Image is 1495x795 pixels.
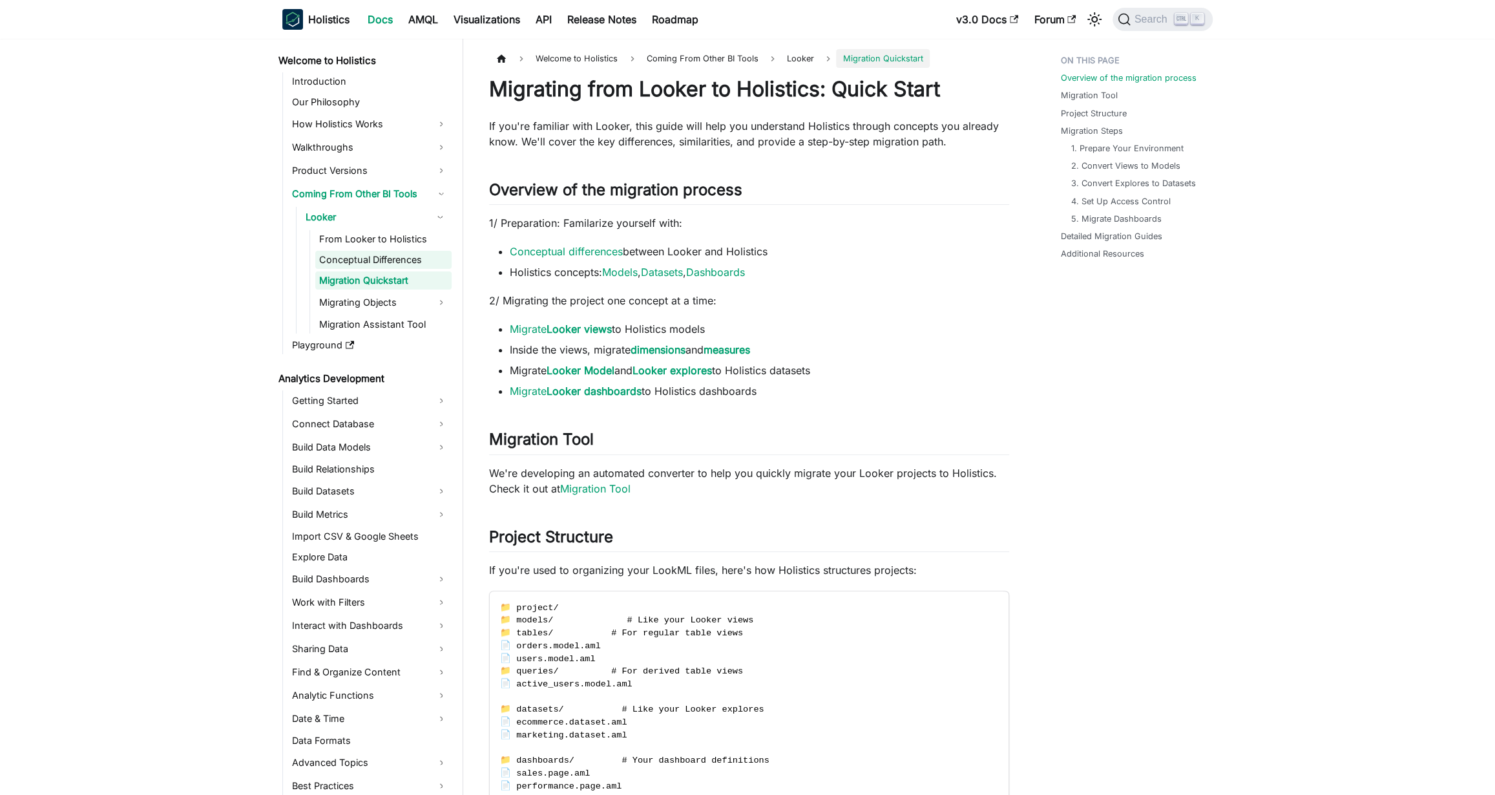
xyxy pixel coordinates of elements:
[559,9,644,30] a: Release Notes
[780,49,821,68] a: Looker
[1071,160,1180,172] a: 2. Convert Views to Models
[315,271,452,290] a: Migration Quickstart
[288,114,452,134] a: How Holistics Works
[489,430,1009,454] h2: Migration Tool
[510,323,612,335] a: MigrateLooker views
[510,363,1009,378] li: Migrate and to Holistics datasets
[288,437,452,458] a: Build Data Models
[686,266,745,279] a: Dashboards
[315,251,452,269] a: Conceptual Differences
[500,756,769,765] span: 📁 dashboards/ # Your dashboard definitions
[1061,248,1144,260] a: Additional Resources
[500,705,764,714] span: 📁 datasets/ # Like your Looker explores
[360,9,401,30] a: Docs
[288,592,452,613] a: Work with Filters
[489,465,1009,496] p: We're developing an automated converter to help you quickly migrate your Looker projects to Holis...
[644,9,706,30] a: Roadmap
[489,76,1009,102] h1: Migrating from Looker to Holistics: Quick Start
[288,72,452,90] a: Introduction
[1061,72,1197,84] a: Overview of the migration process
[500,679,632,689] span: 📄 active_users.model.aml
[288,390,452,411] a: Getting Started
[288,336,452,354] a: Playground
[500,641,601,651] span: 📄 orders.model.aml
[288,639,452,659] a: Sharing Data
[500,768,590,778] span: 📄 sales.page.aml
[1071,213,1162,225] a: 5. Migrate Dashboards
[500,615,753,625] span: 📁 models/ # Like your Looker views
[948,9,1026,30] a: v3.0 Docs
[1026,9,1083,30] a: Forum
[288,527,452,546] a: Import CSV & Google Sheets
[528,9,559,30] a: API
[1131,14,1175,25] span: Search
[500,717,627,727] span: 📄 ecommerce.dataset.aml
[500,730,627,740] span: 📄 marketing.dataset.aml
[489,562,1009,578] p: If you're used to organizing your LookML files, here's how Holistics structures projects:
[288,732,452,750] a: Data Formats
[308,12,350,27] b: Holistics
[1061,89,1118,101] a: Migration Tool
[269,39,463,795] nav: Docs sidebar
[547,364,614,377] a: Looker Model
[1061,107,1127,120] a: Project Structure
[1191,13,1204,25] kbd: K
[1061,125,1123,137] a: Migration Steps
[1071,195,1171,207] a: 4. Set Up Access Control
[1061,230,1162,242] a: Detailed Migration Guides
[282,9,350,30] a: HolisticsHolistics
[489,49,514,68] a: Home page
[489,527,1009,552] h2: Project Structure
[489,215,1009,231] p: 1/ Preparation: Familarize yourself with:
[446,9,528,30] a: Visualizations
[1071,142,1184,154] a: 1. Prepare Your Environment
[836,49,929,68] span: Migration Quickstart
[288,137,452,158] a: Walkthroughs
[489,293,1009,308] p: 2/ Migrating the project one concept at a time:
[510,264,1009,280] li: Holistics concepts: , ,
[529,49,624,68] span: Welcome to Holistics
[288,752,452,773] a: Advanced Topics
[288,685,452,706] a: Analytic Functions
[288,93,452,111] a: Our Philosophy
[510,321,1009,337] li: to Holistics models
[315,230,452,248] a: From Looker to Holistics
[288,414,452,434] a: Connect Database
[401,9,446,30] a: AMQL
[489,49,1009,68] nav: Breadcrumbs
[641,266,683,279] a: Datasets
[1113,8,1213,31] button: Search (Ctrl+K)
[288,569,452,589] a: Build Dashboards
[288,548,452,566] a: Explore Data
[500,603,558,613] span: 📁 project/
[631,343,685,356] a: dimensions
[489,180,1009,205] h2: Overview of the migration process
[510,342,1009,357] li: Inside the views, migrate and
[275,52,452,70] a: Welcome to Holistics
[560,482,631,495] a: Migration Tool
[1071,177,1196,189] a: 3. Convert Explores to Datasets
[288,481,452,502] a: Build Datasets
[547,323,612,335] strong: Looker views
[510,383,1009,399] li: to Holistics dashboards
[288,615,452,636] a: Interact with Dashboards
[288,460,452,478] a: Build Relationships
[282,9,303,30] img: Holistics
[288,504,452,525] a: Build Metrics
[500,628,743,638] span: 📁 tables/ # For regular table views
[288,184,452,204] a: Coming From Other BI Tools
[510,385,642,397] a: MigrateLooker dashboards
[489,118,1009,149] p: If you're familiar with Looker, this guide will help you understand Holistics through concepts yo...
[640,49,765,68] span: Coming From Other BI Tools
[1084,9,1105,30] button: Switch between dark and light mode (currently light mode)
[288,662,452,683] a: Find & Organize Content
[510,245,623,258] a: Conceptual differences
[632,364,712,377] a: Looker explores
[288,160,452,181] a: Product Versions
[315,292,452,313] a: Migrating Objects
[704,343,750,356] a: measures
